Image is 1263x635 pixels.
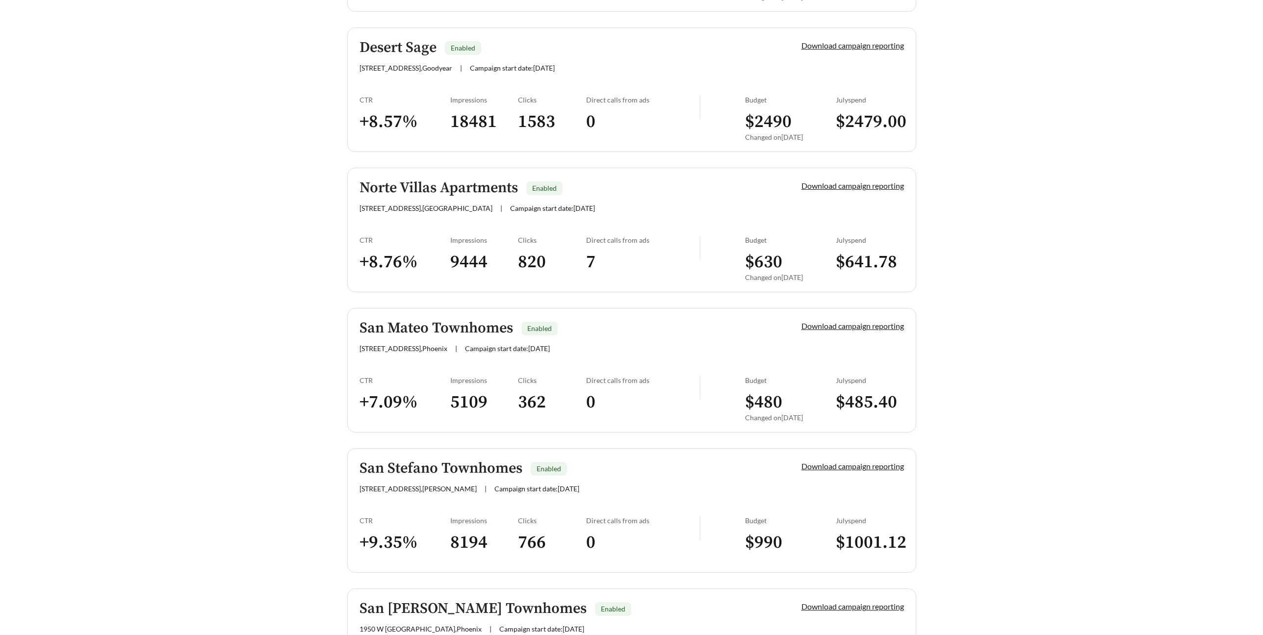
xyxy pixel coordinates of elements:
span: [STREET_ADDRESS] , [PERSON_NAME] [360,484,477,493]
div: Impressions [450,376,518,384]
div: Impressions [450,236,518,244]
span: Campaign start date: [DATE] [470,64,555,72]
div: Direct calls from ads [586,516,699,525]
div: CTR [360,516,450,525]
h5: San [PERSON_NAME] Townhomes [360,601,587,617]
h3: 1583 [518,111,586,133]
a: San Mateo TownhomesEnabled[STREET_ADDRESS],Phoenix|Campaign start date:[DATE]Download campaign re... [347,308,916,432]
div: CTR [360,236,450,244]
div: Changed on [DATE] [745,133,836,141]
h3: $ 2490 [745,111,836,133]
span: Campaign start date: [DATE] [465,344,550,353]
h3: 5109 [450,391,518,413]
h5: Norte Villas Apartments [360,180,518,196]
div: Clicks [518,96,586,104]
h3: $ 2479.00 [836,111,904,133]
div: July spend [836,236,904,244]
div: Changed on [DATE] [745,273,836,281]
div: Direct calls from ads [586,376,699,384]
div: Changed on [DATE] [745,413,836,422]
a: Download campaign reporting [801,321,904,330]
h3: + 7.09 % [360,391,450,413]
span: 1950 W [GEOGRAPHIC_DATA] , Phoenix [360,625,482,633]
a: Download campaign reporting [801,41,904,50]
a: Download campaign reporting [801,461,904,471]
span: Campaign start date: [DATE] [494,484,579,493]
h3: 0 [586,391,699,413]
h3: 820 [518,251,586,273]
div: Clicks [518,376,586,384]
span: | [485,484,487,493]
div: Impressions [450,516,518,525]
span: [STREET_ADDRESS] , Phoenix [360,344,447,353]
h3: $ 630 [745,251,836,273]
img: line [699,236,700,259]
div: Budget [745,236,836,244]
span: Enabled [537,464,561,473]
div: CTR [360,96,450,104]
div: July spend [836,376,904,384]
span: Enabled [527,324,552,332]
img: line [699,96,700,119]
img: line [699,376,700,400]
h3: $ 990 [745,532,836,554]
span: Campaign start date: [DATE] [499,625,584,633]
h3: 9444 [450,251,518,273]
div: Direct calls from ads [586,96,699,104]
h3: 18481 [450,111,518,133]
span: Enabled [532,184,557,192]
h3: + 8.76 % [360,251,450,273]
span: Enabled [451,44,475,52]
h3: $ 641.78 [836,251,904,273]
h3: $ 480 [745,391,836,413]
h3: 7 [586,251,699,273]
span: [STREET_ADDRESS] , Goodyear [360,64,452,72]
a: Download campaign reporting [801,181,904,190]
h3: 766 [518,532,586,554]
a: Norte Villas ApartmentsEnabled[STREET_ADDRESS],[GEOGRAPHIC_DATA]|Campaign start date:[DATE]Downlo... [347,168,916,292]
h3: + 9.35 % [360,532,450,554]
span: | [460,64,462,72]
h5: San Mateo Townhomes [360,320,513,336]
h3: $ 1001.12 [836,532,904,554]
h5: Desert Sage [360,40,437,56]
span: | [455,344,457,353]
span: [STREET_ADDRESS] , [GEOGRAPHIC_DATA] [360,204,492,212]
h5: San Stefano Townhomes [360,460,522,477]
div: Impressions [450,96,518,104]
div: Clicks [518,236,586,244]
div: CTR [360,376,450,384]
div: Budget [745,96,836,104]
h3: + 8.57 % [360,111,450,133]
div: Budget [745,376,836,384]
a: Desert SageEnabled[STREET_ADDRESS],Goodyear|Campaign start date:[DATE]Download campaign reporting... [347,27,916,152]
span: Enabled [601,605,625,613]
a: San Stefano TownhomesEnabled[STREET_ADDRESS],[PERSON_NAME]|Campaign start date:[DATE]Download cam... [347,448,916,573]
h3: 0 [586,111,699,133]
h3: 8194 [450,532,518,554]
span: | [490,625,491,633]
h3: 362 [518,391,586,413]
img: line [699,516,700,540]
h3: $ 485.40 [836,391,904,413]
span: Campaign start date: [DATE] [510,204,595,212]
div: Clicks [518,516,586,525]
h3: 0 [586,532,699,554]
div: Budget [745,516,836,525]
div: Direct calls from ads [586,236,699,244]
span: | [500,204,502,212]
a: Download campaign reporting [801,602,904,611]
div: July spend [836,516,904,525]
div: July spend [836,96,904,104]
